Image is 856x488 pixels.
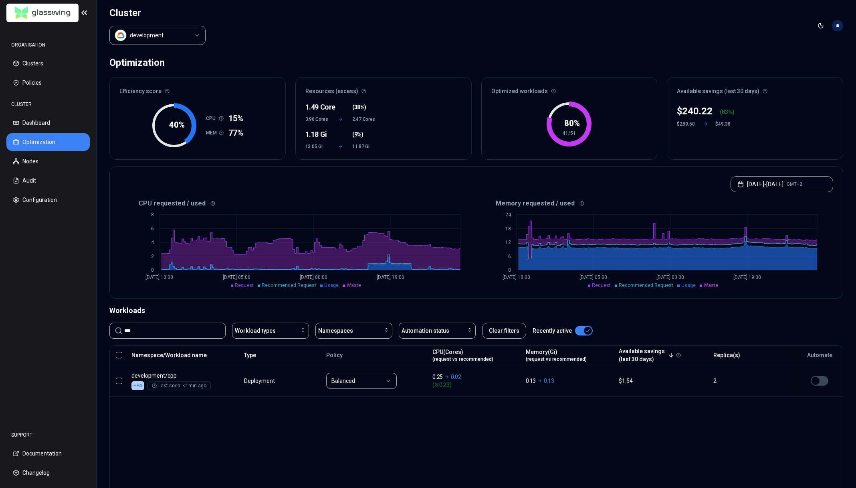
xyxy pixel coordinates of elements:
[6,37,90,53] div: ORGANISATION
[677,121,696,127] div: $289.60
[677,105,713,118] div: $
[262,283,316,288] span: Recommended Request
[145,274,173,280] tspan: [DATE] 10:00
[619,283,673,288] span: Recommended Request
[151,212,154,218] tspan: 8
[505,212,511,218] tspan: 24
[432,373,443,381] p: 0.25
[244,347,256,363] button: Type
[305,116,329,122] span: 3.96 Cores
[533,328,572,333] label: Recently active
[482,323,526,339] button: Clear filters
[110,77,285,100] div: Efficiency score
[432,356,493,362] span: (request vs recommended)
[151,240,154,245] tspan: 4
[6,445,90,462] button: Documentation
[228,127,243,138] span: 77%
[152,382,206,389] div: Last seen: <1min ago
[564,118,580,128] tspan: 80 %
[682,105,713,118] p: 240.22
[811,376,828,386] button: HPA is enabled on CPU, only the other resource will be optimised.
[223,274,250,280] tspan: [DATE] 05:00
[352,130,363,138] span: ( )
[451,373,461,381] p: 0.02
[526,348,587,362] div: Memory(Gi)
[399,323,476,339] button: Automation status
[6,464,90,482] button: Changelog
[6,191,90,209] button: Configuration
[6,427,90,443] div: SUPPORT
[151,254,154,259] tspan: 2
[6,152,90,170] button: Nodes
[206,130,219,136] h1: MEM
[722,108,728,116] p: 83
[482,77,657,100] div: Optimized workloads
[109,55,165,71] div: Optimization
[476,199,834,208] div: Memory requested / used
[131,381,144,390] div: HPA is enabled on CPU, only memory will be optimised.
[228,113,243,124] span: 15%
[352,143,376,150] span: 11.87 Gi
[324,283,339,288] span: Usage
[354,130,361,138] span: 9%
[656,274,684,280] tspan: [DATE] 00:00
[6,172,90,189] button: Audit
[713,377,788,385] div: 2
[109,305,843,316] div: Workloads
[731,176,833,192] button: [DATE]-[DATE]GMT+2
[6,96,90,112] div: CLUSTER
[244,377,276,385] div: Deployment
[354,103,365,111] span: 38%
[300,274,327,280] tspan: [DATE] 00:00
[235,283,254,288] span: Request
[315,323,392,339] button: Namespaces
[377,274,404,280] tspan: [DATE] 19:00
[151,267,154,273] tspan: 0
[432,381,518,389] span: ( 0.23 )
[505,240,511,245] tspan: 12
[235,327,276,335] span: Workload types
[232,323,309,339] button: Workload types
[305,143,329,150] span: 13.05 Gi
[592,283,611,288] span: Request
[131,372,237,380] p: cpp
[131,347,207,363] button: Namespace/Workload name
[296,77,471,100] div: Resources (excess)
[579,274,607,280] tspan: [DATE] 05:00
[619,377,706,385] div: $1.54
[305,129,329,140] div: 1.18 Gi
[206,115,219,122] h1: CPU
[526,356,587,362] span: (request vs recommended)
[169,120,185,130] tspan: 40 %
[402,327,449,335] span: Automation status
[6,74,90,91] button: Policies
[109,26,206,45] button: Select a value
[6,55,90,72] button: Clusters
[720,108,735,116] div: ( %)
[713,347,740,363] button: Replica(s)
[347,283,361,288] span: Waste
[305,102,329,113] div: 1.49 Core
[6,133,90,151] button: Optimization
[352,116,376,122] span: 2.47 Cores
[681,283,696,288] span: Usage
[109,6,206,19] h1: Cluster
[352,103,366,111] span: ( )
[544,377,554,385] p: 0.13
[318,327,353,335] span: Namespaces
[503,274,530,280] tspan: [DATE] 10:00
[508,254,511,259] tspan: 6
[432,347,493,363] button: CPU(Cores)(request vs recommended)
[800,351,839,359] div: Automate
[508,267,511,273] tspan: 0
[526,347,587,363] button: Memory(Gi)(request vs recommended)
[563,130,576,136] tspan: 41/51
[667,77,843,100] div: Available savings (last 30 days)
[119,199,476,208] div: CPU requested / used
[715,121,735,127] div: $49.38
[619,347,674,363] button: Available savings(last 30 days)
[505,226,511,232] tspan: 18
[12,4,74,22] img: GlassWing
[6,114,90,132] button: Dashboard
[151,226,154,232] tspan: 6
